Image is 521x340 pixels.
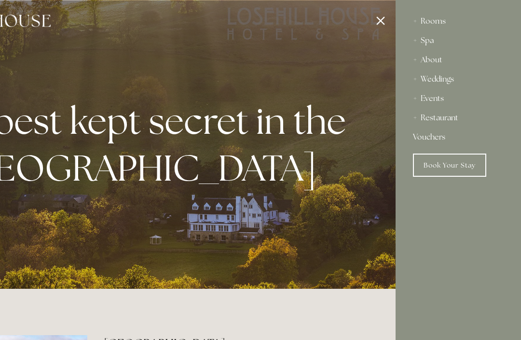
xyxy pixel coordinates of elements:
[413,89,504,108] div: Events
[413,31,504,50] div: Spa
[413,12,504,31] div: Rooms
[413,154,486,177] a: Book Your Stay
[413,127,504,147] a: Vouchers
[413,70,504,89] div: Weddings
[413,108,504,127] div: Restaurant
[413,50,504,70] div: About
